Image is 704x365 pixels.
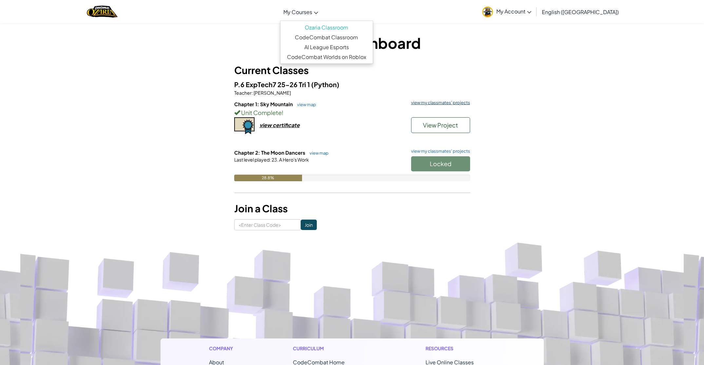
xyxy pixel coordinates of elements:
[280,42,373,52] a: AI League Esports
[234,80,311,88] span: P.6 ExpTech7 25-26 Tri 1
[234,63,470,78] h3: Current Classes
[306,150,329,156] a: view map
[411,117,470,133] button: View Project
[479,1,535,22] a: My Account
[234,219,301,230] input: <Enter Class Code>
[311,80,339,88] span: (Python)
[426,345,495,352] h1: Resources
[301,220,317,230] input: Join
[234,149,306,156] span: Chapter 2: The Moon Dancers
[294,102,316,107] a: view map
[283,9,312,15] span: My Courses
[280,32,373,42] a: CodeCombat Classroom
[240,109,282,116] span: Unit Complete
[408,149,470,153] a: view my classmates' projects
[234,122,300,128] a: view certificate
[270,157,271,163] span: :
[278,157,309,163] span: A Hero's Work
[209,345,239,352] h1: Company
[423,121,458,129] span: View Project
[234,175,302,181] div: 28.8%
[234,157,270,163] span: Last level played
[234,117,255,134] img: certificate-icon.png
[234,90,252,96] span: Teacher
[482,7,493,17] img: avatar
[542,9,619,15] span: English ([GEOGRAPHIC_DATA])
[280,52,373,62] a: CodeCombat Worlds on Roblox
[87,5,117,18] a: Ozaria by CodeCombat logo
[539,3,622,21] a: English ([GEOGRAPHIC_DATA])
[408,101,470,105] a: view my classmates' projects
[282,109,283,116] span: !
[271,157,278,163] span: 23.
[496,8,531,15] span: My Account
[293,345,372,352] h1: Curriculum
[253,90,291,96] span: [PERSON_NAME]
[234,33,470,53] h1: Student Dashboard
[234,101,294,107] span: Chapter 1: Sky Mountain
[259,122,300,128] div: view certificate
[234,201,470,216] h3: Join a Class
[252,90,253,96] span: :
[280,23,373,32] a: Ozaria Classroom
[280,3,321,21] a: My Courses
[87,5,117,18] img: Home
